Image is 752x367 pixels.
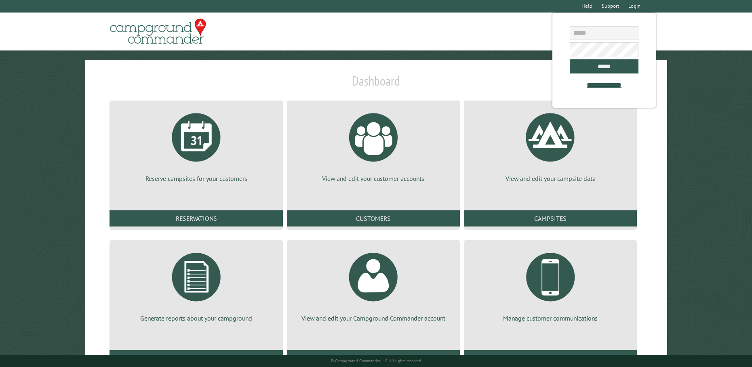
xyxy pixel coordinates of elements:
a: Communications [464,350,637,366]
a: Account [287,350,460,366]
p: View and edit your Campground Commander account [297,314,450,323]
img: Campground Commander [107,16,209,47]
small: © Campground Commander LLC. All rights reserved. [331,358,422,363]
a: Campsites [464,210,637,226]
a: Reserve campsites for your customers [119,107,273,183]
a: Generate reports about your campground [119,247,273,323]
a: View and edit your Campground Commander account [297,247,450,323]
a: Reservations [110,210,282,226]
h1: Dashboard [107,73,644,95]
a: Customers [287,210,460,226]
p: Generate reports about your campground [119,314,273,323]
a: View and edit your campsite data [474,107,627,183]
a: Manage customer communications [474,247,627,323]
p: Manage customer communications [474,314,627,323]
p: View and edit your customer accounts [297,174,450,183]
p: View and edit your campsite data [474,174,627,183]
a: Reports [110,350,282,366]
a: View and edit your customer accounts [297,107,450,183]
p: Reserve campsites for your customers [119,174,273,183]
